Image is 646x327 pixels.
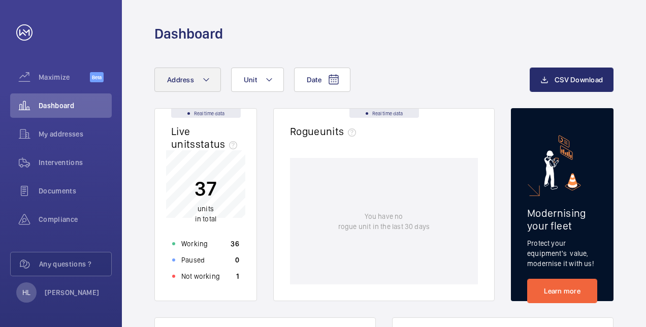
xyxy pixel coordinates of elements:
[90,72,104,82] span: Beta
[235,255,239,265] p: 0
[555,76,603,84] span: CSV Download
[527,207,597,232] h2: Modernising your fleet
[171,125,241,150] h2: Live units
[39,214,112,224] span: Compliance
[45,287,100,298] p: [PERSON_NAME]
[39,259,111,269] span: Any questions ?
[196,138,242,150] span: status
[530,68,613,92] button: CSV Download
[236,271,239,281] p: 1
[154,68,221,92] button: Address
[307,76,321,84] span: Date
[39,129,112,139] span: My addresses
[181,271,220,281] p: Not working
[320,125,361,138] span: units
[231,68,284,92] button: Unit
[544,135,581,190] img: marketing-card.svg
[244,76,257,84] span: Unit
[39,186,112,196] span: Documents
[181,239,208,249] p: Working
[181,255,205,265] p: Paused
[527,238,597,269] p: Protect your equipment's value, modernise it with us!
[39,72,90,82] span: Maximize
[294,68,350,92] button: Date
[167,76,194,84] span: Address
[349,109,419,118] div: Real time data
[290,125,360,138] h2: Rogue
[231,239,239,249] p: 36
[527,279,597,303] a: Learn more
[195,204,217,224] p: in total
[198,205,214,213] span: units
[171,109,241,118] div: Real time data
[154,24,223,43] h1: Dashboard
[39,101,112,111] span: Dashboard
[195,176,217,201] p: 37
[22,287,30,298] p: HL
[338,211,430,232] p: You have no rogue unit in the last 30 days
[39,157,112,168] span: Interventions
